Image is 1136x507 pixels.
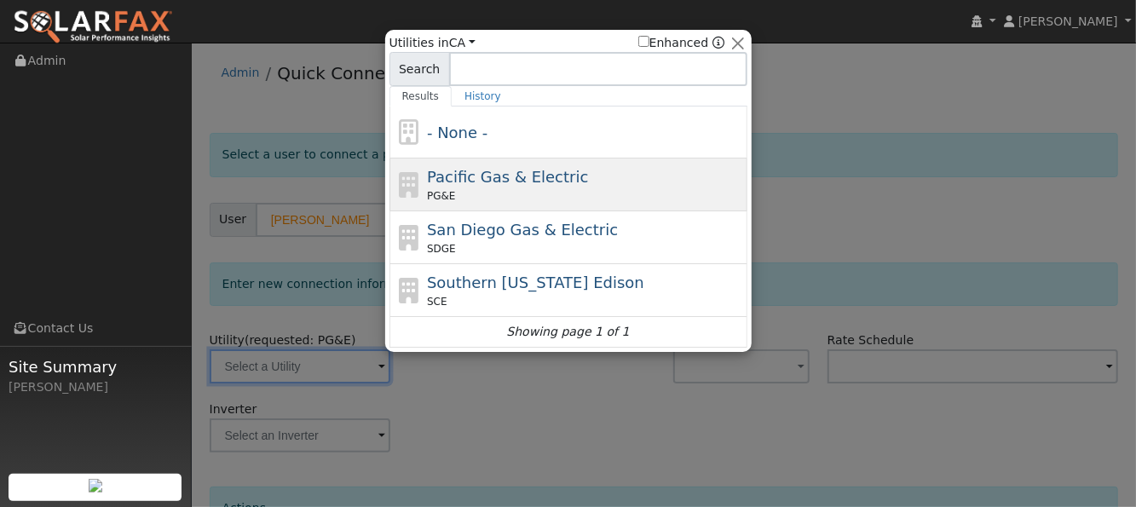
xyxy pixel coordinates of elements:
[449,36,476,49] a: CA
[638,36,649,47] input: Enhanced
[9,378,182,396] div: [PERSON_NAME]
[389,86,453,107] a: Results
[638,34,725,52] span: Show enhanced providers
[427,188,455,204] span: PG&E
[89,479,102,493] img: retrieve
[389,52,450,86] span: Search
[427,274,644,291] span: Southern [US_STATE] Edison
[452,86,514,107] a: History
[9,355,182,378] span: Site Summary
[712,36,724,49] a: Enhanced Providers
[389,34,476,52] span: Utilities in
[427,221,618,239] span: San Diego Gas & Electric
[427,124,487,141] span: - None -
[1018,14,1118,28] span: [PERSON_NAME]
[13,9,173,45] img: SolarFax
[427,168,588,186] span: Pacific Gas & Electric
[638,34,709,52] label: Enhanced
[506,323,629,341] i: Showing page 1 of 1
[427,294,447,309] span: SCE
[427,241,456,256] span: SDGE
